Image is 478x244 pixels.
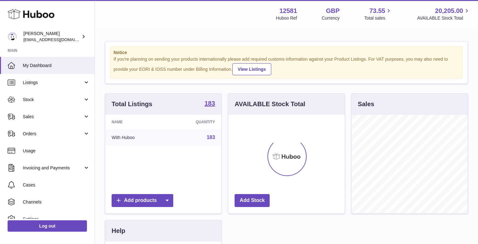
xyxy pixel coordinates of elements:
[358,100,374,108] h3: Sales
[167,115,222,129] th: Quantity
[113,50,459,56] strong: Notice
[276,15,297,21] div: Huboo Ref
[23,216,90,222] span: Settings
[23,31,80,43] div: [PERSON_NAME]
[112,194,173,207] a: Add products
[417,7,470,21] a: 20,205.00 AVAILABLE Stock Total
[8,220,87,232] a: Log out
[205,100,215,108] a: 183
[417,15,470,21] span: AVAILABLE Stock Total
[105,129,167,146] td: With Huboo
[112,227,125,235] h3: Help
[235,100,305,108] h3: AVAILABLE Stock Total
[23,97,83,103] span: Stock
[113,56,459,75] div: If you're planning on sending your products internationally please add required customs informati...
[326,7,340,15] strong: GBP
[279,7,297,15] strong: 12581
[232,63,271,75] a: View Listings
[207,135,215,140] a: 183
[205,100,215,107] strong: 183
[435,7,463,15] span: 20,205.00
[322,15,340,21] div: Currency
[23,148,90,154] span: Usage
[23,131,83,137] span: Orders
[364,15,392,21] span: Total sales
[23,37,93,42] span: [EMAIL_ADDRESS][DOMAIN_NAME]
[8,32,17,41] img: internalAdmin-12581@internal.huboo.com
[23,63,90,69] span: My Dashboard
[235,194,270,207] a: Add Stock
[112,100,152,108] h3: Total Listings
[23,182,90,188] span: Cases
[105,115,167,129] th: Name
[23,165,83,171] span: Invoicing and Payments
[364,7,392,21] a: 73.55 Total sales
[369,7,385,15] span: 73.55
[23,199,90,205] span: Channels
[23,80,83,86] span: Listings
[23,114,83,120] span: Sales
